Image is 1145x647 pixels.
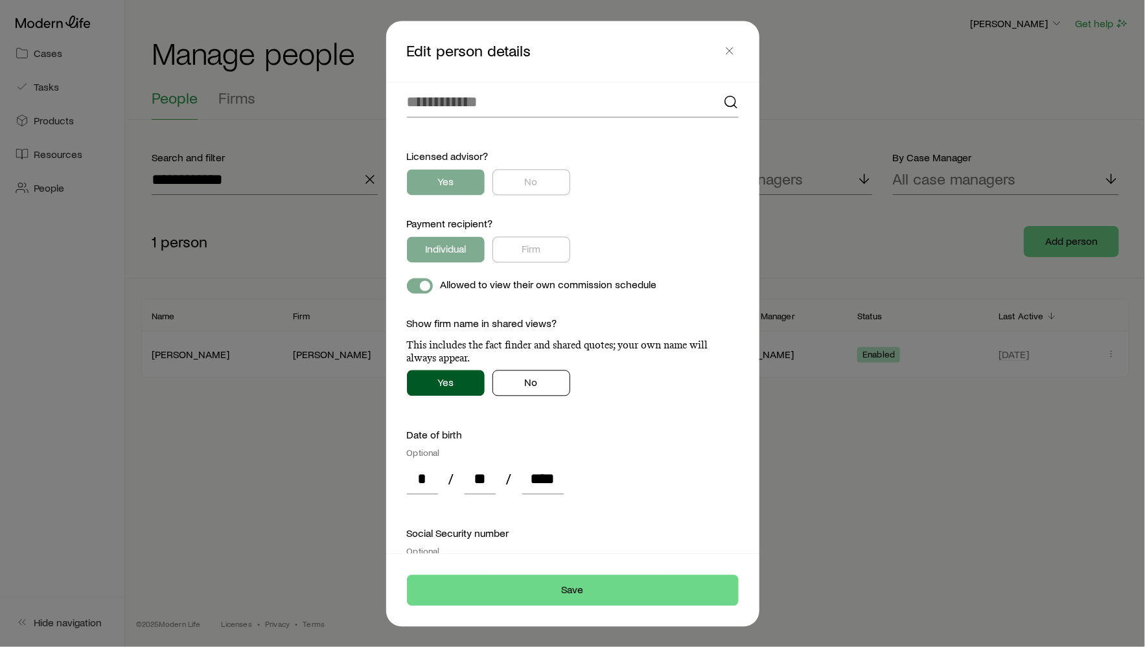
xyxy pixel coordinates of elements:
[407,448,739,459] div: Optional
[443,470,459,488] span: /
[407,216,739,232] div: Payment recipient?
[407,237,485,263] button: Individual
[407,170,485,196] button: Yes
[407,464,564,495] div: licensedAdvisorInfo.dateOfBirth
[407,574,739,606] button: Save
[407,427,739,459] div: Date of birth
[407,370,739,396] div: licensedAdvisorInfo.showFirmNameInSharedViews
[407,170,739,196] div: licensedAdvisorInfo.licensedAdvisor
[501,470,517,488] span: /
[407,149,739,165] div: Licensed advisor?
[407,316,739,365] div: Show firm name in shared views?
[407,370,485,396] button: Yes
[492,237,570,263] button: Firm
[407,526,739,557] div: Social Security number
[407,547,739,557] div: Optional
[492,370,570,396] button: No
[407,339,739,365] p: This includes the fact finder and shared quotes; your own name will always appear.
[441,278,657,294] p: Allowed to view their own commission schedule
[407,41,721,61] p: Edit person details
[492,170,570,196] button: No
